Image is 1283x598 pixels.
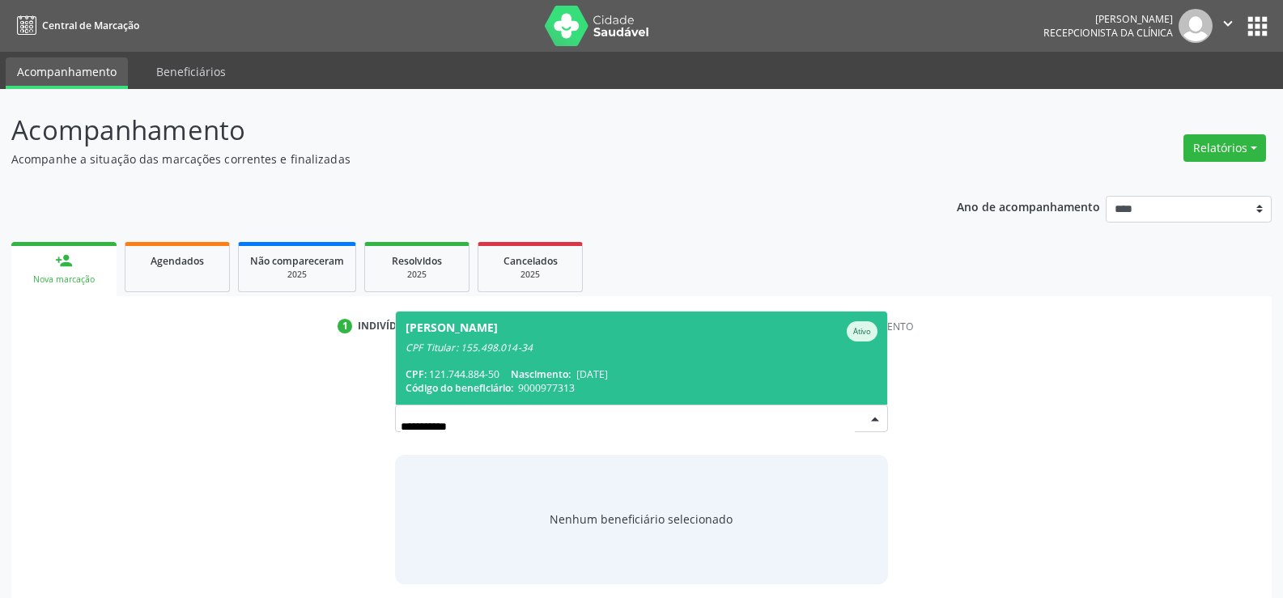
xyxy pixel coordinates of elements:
[11,110,894,151] p: Acompanhamento
[490,269,571,281] div: 2025
[1183,134,1266,162] button: Relatórios
[1213,9,1243,43] button: 
[518,381,575,395] span: 9000977313
[957,196,1100,216] p: Ano de acompanhamento
[145,57,237,86] a: Beneficiários
[250,254,344,268] span: Não compareceram
[376,269,457,281] div: 2025
[55,252,73,269] div: person_add
[406,367,427,381] span: CPF:
[1179,9,1213,43] img: img
[406,381,513,395] span: Código do beneficiário:
[151,254,204,268] span: Agendados
[42,19,139,32] span: Central de Marcação
[503,254,558,268] span: Cancelados
[6,57,128,89] a: Acompanhamento
[511,367,571,381] span: Nascimento:
[1219,15,1237,32] i: 
[1043,12,1173,26] div: [PERSON_NAME]
[406,367,877,381] div: 121.744.884-50
[11,151,894,168] p: Acompanhe a situação das marcações correntes e finalizadas
[550,511,733,528] span: Nenhum beneficiário selecionado
[250,269,344,281] div: 2025
[1243,12,1272,40] button: apps
[392,254,442,268] span: Resolvidos
[576,367,608,381] span: [DATE]
[853,326,871,337] small: Ativo
[1043,26,1173,40] span: Recepcionista da clínica
[406,341,877,354] div: CPF Titular: 155.498.014-34
[11,12,139,39] a: Central de Marcação
[358,319,412,333] div: Indivíduo
[406,321,498,341] div: [PERSON_NAME]
[338,319,352,333] div: 1
[23,274,105,286] div: Nova marcação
